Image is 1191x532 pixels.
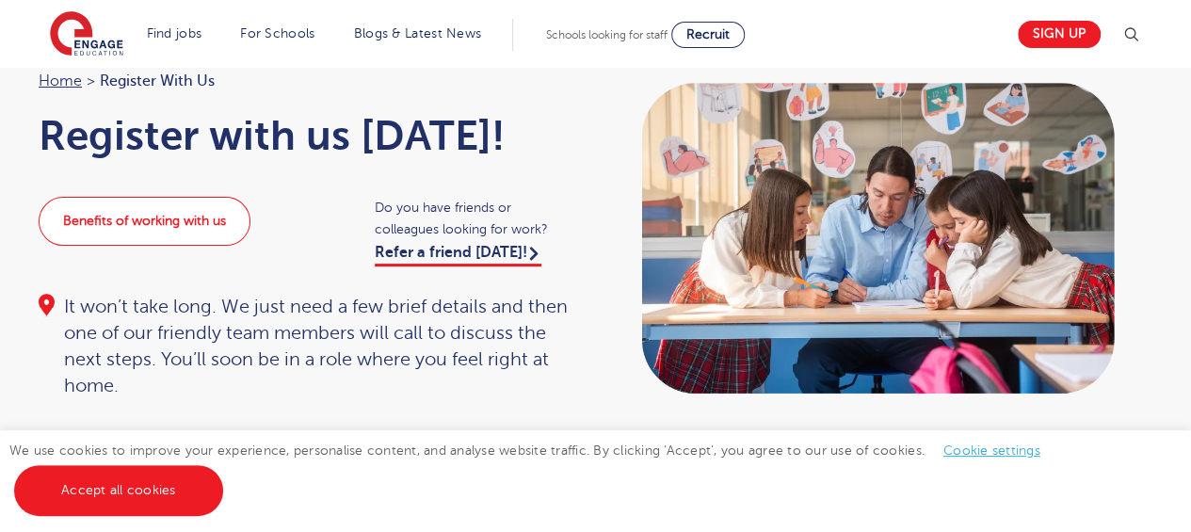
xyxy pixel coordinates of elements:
a: Recruit [671,22,745,48]
div: It won’t take long. We just need a few brief details and then one of our friendly team members wi... [39,294,577,399]
a: Benefits of working with us [39,197,250,246]
a: Accept all cookies [14,465,223,516]
a: For Schools [240,26,314,40]
span: Do you have friends or colleagues looking for work? [375,197,577,240]
span: Recruit [686,27,730,41]
nav: breadcrumb [39,69,577,93]
img: Engage Education [50,11,123,58]
span: Schools looking for staff [546,28,668,41]
a: Refer a friend [DATE]! [375,244,541,266]
h1: Register with us [DATE]! [39,112,577,159]
span: Register with us [100,69,215,93]
a: Find jobs [147,26,202,40]
a: Sign up [1018,21,1101,48]
a: Cookie settings [943,443,1040,458]
span: > [87,73,95,89]
a: Home [39,73,82,89]
span: We use cookies to improve your experience, personalise content, and analyse website traffic. By c... [9,443,1059,497]
a: Blogs & Latest News [354,26,482,40]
